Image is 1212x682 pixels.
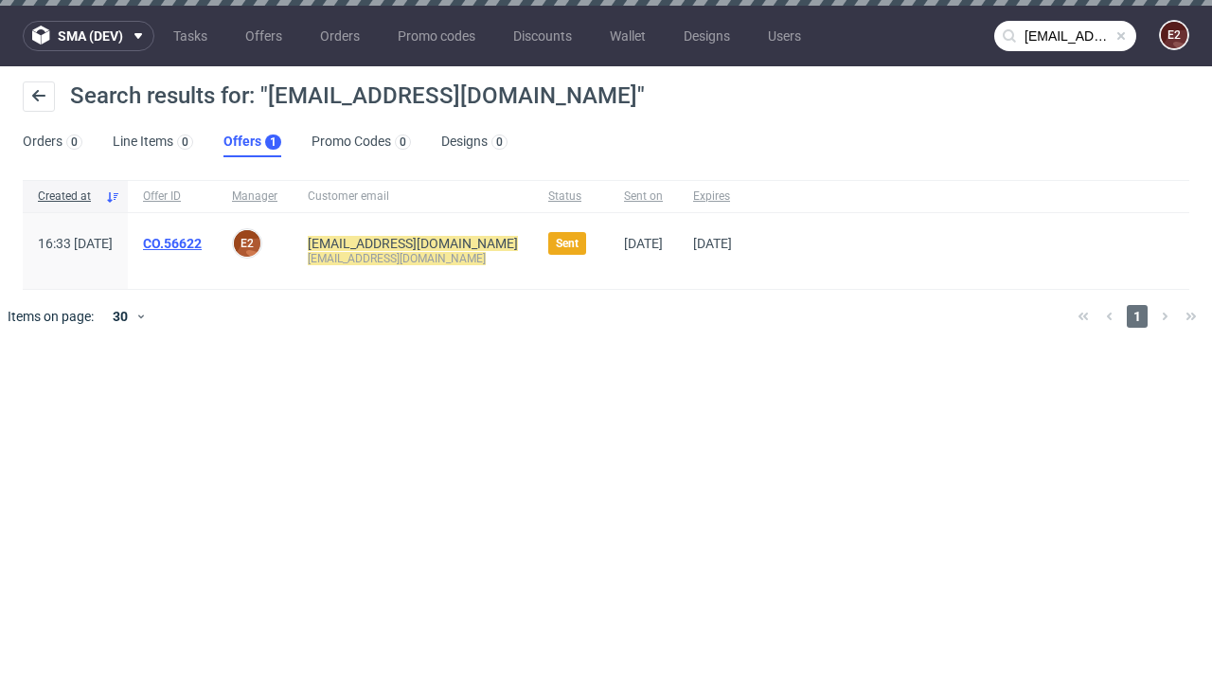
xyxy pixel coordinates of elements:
span: Items on page: [8,307,94,326]
span: Sent [556,236,579,251]
a: [EMAIL_ADDRESS][DOMAIN_NAME] [308,236,518,251]
span: Manager [232,188,277,205]
a: Tasks [162,21,219,51]
div: 1 [270,135,276,149]
a: CO.56622 [143,236,202,251]
figcaption: e2 [1161,22,1187,48]
a: Users [757,21,812,51]
a: Orders [309,21,371,51]
div: 0 [496,135,503,149]
div: 0 [182,135,188,149]
span: Offer ID [143,188,202,205]
a: Promo codes [386,21,487,51]
span: sma (dev) [58,29,123,43]
div: 0 [71,135,78,149]
a: Offers [234,21,294,51]
span: Expires [693,188,732,205]
button: sma (dev) [23,21,154,51]
div: 0 [400,135,406,149]
div: 30 [101,303,135,330]
a: Orders0 [23,127,82,157]
a: Promo Codes0 [312,127,411,157]
figcaption: e2 [234,230,260,257]
span: Search results for: "[EMAIL_ADDRESS][DOMAIN_NAME]" [70,82,645,109]
span: Customer email [308,188,518,205]
a: Offers1 [223,127,281,157]
mark: [EMAIL_ADDRESS][DOMAIN_NAME] [308,252,486,265]
a: Wallet [598,21,657,51]
span: Status [548,188,594,205]
span: 16:33 [DATE] [38,236,113,251]
span: [DATE] [693,236,732,251]
span: [DATE] [624,236,663,251]
a: Designs0 [441,127,508,157]
span: Sent on [624,188,663,205]
a: Discounts [502,21,583,51]
a: Line Items0 [113,127,193,157]
a: Designs [672,21,741,51]
span: 1 [1127,305,1148,328]
span: Created at [38,188,98,205]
